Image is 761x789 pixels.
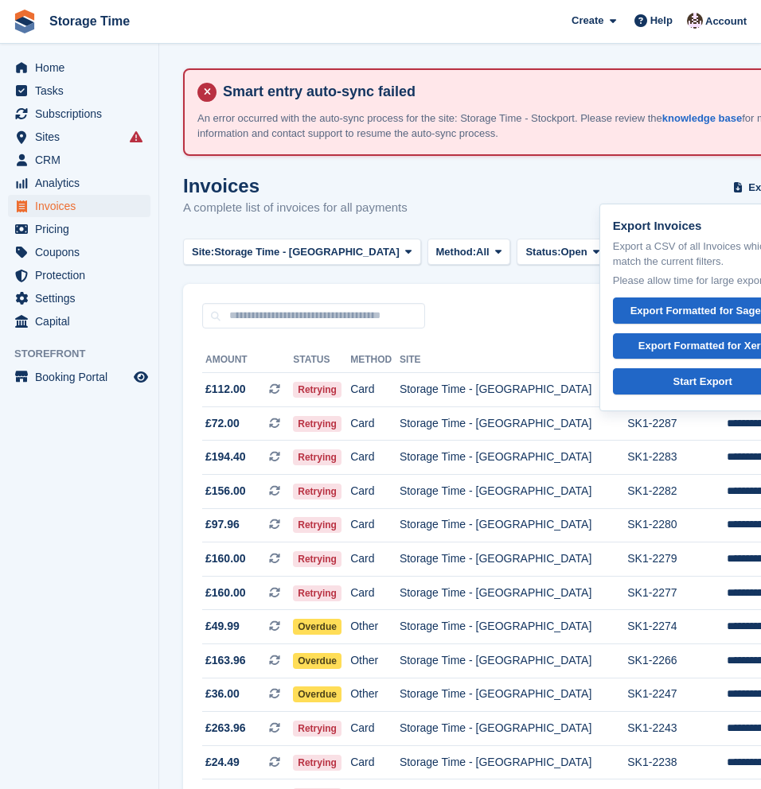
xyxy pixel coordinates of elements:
td: Storage Time - [GEOGRAPHIC_DATA] [400,373,627,407]
td: Card [350,406,400,441]
img: Saeed [687,13,703,29]
th: Status [293,348,350,373]
button: Site: Storage Time - [GEOGRAPHIC_DATA] [183,239,421,265]
td: Card [350,474,400,508]
th: Amount [202,348,293,373]
td: SK1-2247 [627,678,727,712]
td: Storage Time - [GEOGRAPHIC_DATA] [400,474,627,508]
a: menu [8,195,150,217]
span: CRM [35,149,131,171]
td: Storage Time - [GEOGRAPHIC_DATA] [400,542,627,577]
td: Storage Time - [GEOGRAPHIC_DATA] [400,508,627,542]
i: Smart entry sync failures have occurred [130,130,142,143]
td: Card [350,712,400,746]
a: menu [8,241,150,263]
a: menu [8,103,150,125]
a: menu [8,287,150,309]
span: Create [572,13,603,29]
div: Start Export [673,374,732,390]
td: SK1-2283 [627,441,727,475]
span: Overdue [293,653,341,669]
td: Storage Time - [GEOGRAPHIC_DATA] [400,576,627,610]
span: Pricing [35,218,131,240]
td: SK1-2280 [627,508,727,542]
span: Analytics [35,172,131,194]
span: All [476,244,490,260]
span: Retrying [293,721,341,737]
td: Storage Time - [GEOGRAPHIC_DATA] [400,406,627,441]
span: Retrying [293,551,341,567]
a: knowledge base [662,112,742,124]
td: Storage Time - [GEOGRAPHIC_DATA] [400,610,627,644]
span: Help [650,13,673,29]
td: SK1-2277 [627,576,727,610]
td: Storage Time - [GEOGRAPHIC_DATA] [400,643,627,678]
span: £112.00 [205,381,246,398]
td: Other [350,643,400,678]
span: Status: [525,244,560,260]
span: Storefront [14,346,158,362]
span: Account [705,14,747,29]
a: menu [8,149,150,171]
span: Method: [436,244,477,260]
span: Subscriptions [35,103,131,125]
span: £263.96 [205,720,246,737]
span: Storage Time - [GEOGRAPHIC_DATA] [214,244,400,260]
span: Protection [35,264,131,286]
td: Card [350,373,400,407]
td: Card [350,508,400,542]
span: Retrying [293,484,341,499]
a: menu [8,126,150,148]
td: SK1-2279 [627,542,727,577]
td: Storage Time - [GEOGRAPHIC_DATA] [400,712,627,746]
a: menu [8,218,150,240]
button: Method: All [427,239,511,265]
span: £160.00 [205,550,246,567]
span: Retrying [293,416,341,432]
th: Method [350,348,400,373]
td: SK1-2282 [627,474,727,508]
span: Retrying [293,755,341,771]
a: Preview store [131,367,150,387]
td: Other [350,610,400,644]
span: Sites [35,126,131,148]
span: Tasks [35,80,131,102]
td: Card [350,441,400,475]
span: Retrying [293,585,341,601]
td: Storage Time - [GEOGRAPHIC_DATA] [400,745,627,779]
td: SK1-2238 [627,745,727,779]
td: SK1-2287 [627,406,727,441]
span: Overdue [293,619,341,635]
p: A complete list of invoices for all payments [183,199,408,217]
a: menu [8,80,150,102]
span: Home [35,56,131,79]
td: SK1-2266 [627,643,727,678]
td: Card [350,542,400,577]
span: Invoices [35,195,131,217]
span: Retrying [293,517,341,533]
td: SK1-2274 [627,610,727,644]
span: £72.00 [205,415,240,432]
span: Retrying [293,382,341,398]
h1: Invoices [183,175,408,196]
span: £36.00 [205,686,240,702]
a: menu [8,264,150,286]
span: £160.00 [205,585,246,601]
span: Capital [35,310,131,332]
button: Status: Open [517,239,608,265]
span: Retrying [293,449,341,465]
a: menu [8,310,150,332]
span: £24.49 [205,754,240,771]
span: £194.40 [205,449,246,465]
a: Storage Time [43,8,136,34]
td: Other [350,678,400,712]
td: Card [350,745,400,779]
a: menu [8,56,150,79]
span: Settings [35,287,131,309]
span: £49.99 [205,618,240,635]
a: menu [8,366,150,388]
th: Site [400,348,627,373]
span: Coupons [35,241,131,263]
span: £163.96 [205,652,246,669]
td: Storage Time - [GEOGRAPHIC_DATA] [400,678,627,712]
